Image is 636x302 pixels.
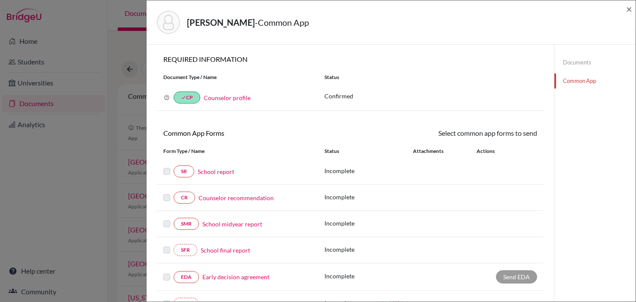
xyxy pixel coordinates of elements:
h6: Common App Forms [157,129,350,137]
span: - Common App [255,17,309,27]
div: Select common app forms to send [350,128,544,138]
div: Form Type / Name [157,147,318,155]
div: Actions [466,147,520,155]
a: School report [198,167,234,176]
a: Counselor recommendation [199,193,274,202]
div: Attachments [413,147,466,155]
a: School midyear report [202,220,262,229]
a: SFR [174,244,197,256]
button: Close [626,4,632,14]
a: doneCP [174,92,200,104]
p: Incomplete [324,245,413,254]
a: Counselor profile [204,94,251,101]
div: Status [318,73,544,81]
i: done [181,95,186,100]
a: Documents [554,55,636,70]
p: Confirmed [324,92,537,101]
strong: [PERSON_NAME] [187,17,255,27]
div: Status [324,147,413,155]
div: Document Type / Name [157,73,318,81]
a: Common App [554,73,636,88]
div: Send EDA [496,270,537,284]
a: Early decision agreement [202,272,269,281]
p: Incomplete [324,192,413,201]
a: SMR [174,218,199,230]
p: Incomplete [324,271,413,281]
p: Incomplete [324,166,413,175]
a: SR [174,165,194,177]
a: CR [174,192,195,204]
h6: REQUIRED INFORMATION [157,55,544,63]
a: EDA [174,271,199,283]
a: School final report [201,246,250,255]
p: Incomplete [324,219,413,228]
span: × [626,3,632,15]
